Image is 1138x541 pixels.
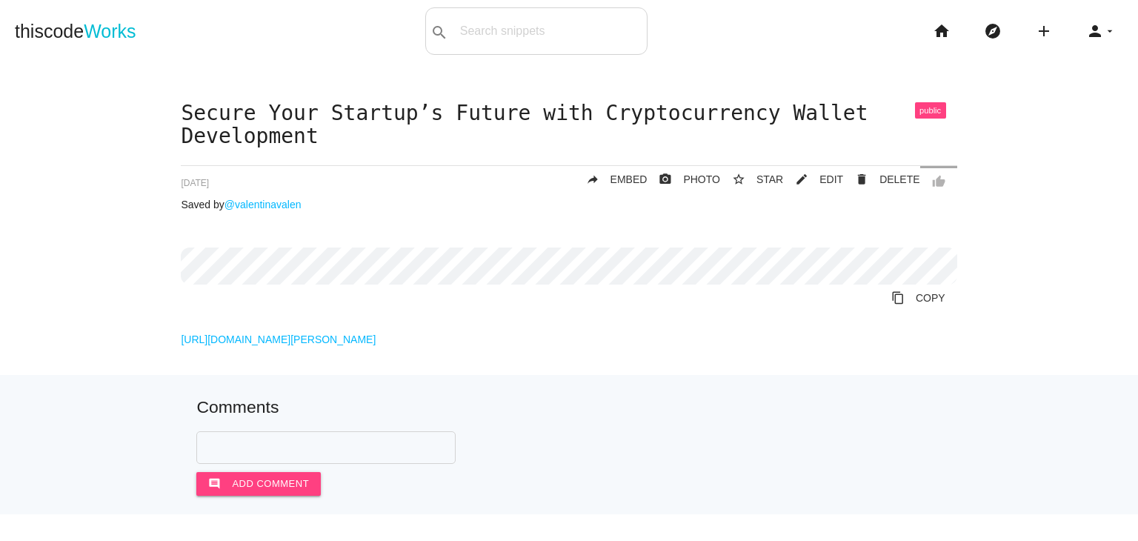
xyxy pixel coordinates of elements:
a: Delete Post [843,166,919,193]
span: EMBED [610,173,648,185]
i: star_border [732,166,745,193]
i: search [430,9,448,56]
i: content_copy [891,285,905,311]
a: [URL][DOMAIN_NAME][PERSON_NAME] [181,333,376,345]
input: Search snippets [453,16,647,47]
a: @valentinavalen [224,199,302,210]
span: Works [84,21,136,42]
i: explore [984,7,1002,55]
button: star_borderSTAR [720,166,783,193]
button: commentAdd comment [196,472,321,496]
i: photo_camera [659,166,672,193]
i: mode_edit [795,166,808,193]
span: DELETE [879,173,919,185]
span: EDIT [819,173,843,185]
button: search [426,8,453,54]
a: replyEMBED [574,166,648,193]
i: arrow_drop_down [1104,7,1116,55]
i: comment [208,472,221,496]
span: STAR [756,173,783,185]
a: photo_cameraPHOTO [647,166,720,193]
i: add [1035,7,1053,55]
i: delete [855,166,868,193]
i: home [933,7,951,55]
a: thiscodeWorks [15,7,136,55]
a: mode_editEDIT [783,166,843,193]
span: [DATE] [181,178,209,188]
h5: Comments [196,398,941,416]
p: Saved by [181,199,956,210]
i: person [1086,7,1104,55]
a: Copy to Clipboard [879,285,957,311]
span: PHOTO [683,173,720,185]
h1: Secure Your Startup’s Future with Cryptocurrency Wallet Development [181,102,956,148]
i: reply [586,166,599,193]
